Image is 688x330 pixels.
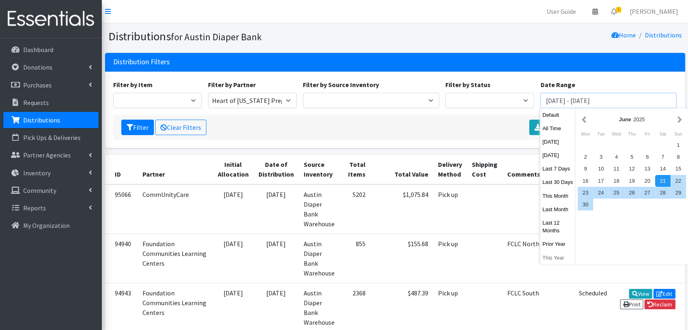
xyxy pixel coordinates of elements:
button: Filter [121,120,154,135]
th: Initial Allocation [213,155,254,184]
th: Total Items [340,155,370,184]
p: Purchases [23,81,52,89]
a: Distributions [3,112,99,128]
a: Reclaim [644,299,675,309]
th: Shipping Cost [467,155,502,184]
div: 28 [655,187,670,199]
div: 10 [593,163,609,175]
div: Saturday [655,129,670,139]
div: 17 [593,175,609,187]
button: Prior Year [540,238,576,250]
a: Edit [653,289,675,299]
a: View [629,289,652,299]
label: Filter by Status [445,80,491,90]
p: Requests [23,98,49,107]
a: User Guide [540,3,583,20]
div: 1 [670,139,686,151]
div: 24 [593,187,609,199]
div: Tuesday [593,129,609,139]
td: 95066 [105,184,138,234]
input: January 1, 2011 - December 31, 2011 [540,93,677,108]
div: 15 [670,163,686,175]
td: 855 [340,234,370,283]
div: 20 [640,175,655,187]
button: All Time [540,122,576,134]
a: Partner Agencies [3,147,99,163]
div: 21 [655,175,670,187]
th: Date of Distribution [254,155,299,184]
td: $155.68 [370,234,433,283]
td: 5202 [340,184,370,234]
td: Austin Diaper Bank Warehouse [299,184,340,234]
div: 11 [609,163,624,175]
a: Home [611,31,636,39]
div: 12 [624,163,640,175]
div: Thursday [624,129,640,139]
button: [DATE] [540,136,576,148]
button: Last 30 Days [540,176,576,188]
button: Default [540,109,576,121]
span: 2025 [633,116,644,122]
label: Filter by Partner [208,80,256,90]
a: Distributions [645,31,682,39]
td: [DATE] [254,234,299,283]
td: Austin Diaper Bank Warehouse [299,234,340,283]
div: 8 [670,151,686,163]
p: My Organization [23,221,70,229]
td: FCLC North [502,234,574,283]
div: 4 [609,151,624,163]
img: HumanEssentials [3,5,99,33]
a: My Organization [3,217,99,234]
label: Filter by Item [113,80,153,90]
div: 23 [578,187,593,199]
a: Clear Filters [155,120,206,135]
p: Inventory [23,169,50,177]
button: This Month [540,190,576,202]
button: [DATE] [540,149,576,161]
p: Partner Agencies [23,151,71,159]
a: Reports [3,200,99,216]
div: 16 [578,175,593,187]
a: Donations [3,59,99,75]
a: 1 [605,3,623,20]
button: Last Month [540,203,576,215]
p: Dashboard [23,46,53,54]
small: for Austin Diaper Bank [171,31,262,43]
a: Purchases [3,77,99,93]
div: 14 [655,163,670,175]
a: Community [3,182,99,199]
th: Total Value [370,155,433,184]
label: Filter by Source Inventory [303,80,379,90]
a: Requests [3,94,99,111]
strong: June [619,116,631,122]
td: CommUnityCare [138,184,213,234]
label: Date Range [540,80,575,90]
div: 6 [640,151,655,163]
td: $1,075.84 [370,184,433,234]
div: 29 [670,187,686,199]
p: Pick Ups & Deliveries [23,133,81,142]
button: Last 7 Days [540,163,576,175]
button: This Year [540,252,576,264]
a: Pick Ups & Deliveries [3,129,99,146]
div: 22 [670,175,686,187]
td: [DATE] [213,184,254,234]
th: Comments [502,155,574,184]
td: 94940 [105,234,138,283]
div: Friday [640,129,655,139]
div: 3 [593,151,609,163]
td: Pick up [433,184,467,234]
div: 27 [640,187,655,199]
th: Partner [138,155,213,184]
p: Community [23,186,56,195]
button: Last 12 Months [540,217,576,236]
th: Source Inventory [299,155,340,184]
th: ID [105,155,138,184]
td: [DATE] [213,234,254,283]
td: [DATE] [254,184,299,234]
a: Export Distributions [529,120,604,135]
div: 9 [578,163,593,175]
span: 1 [616,7,621,13]
div: 30 [578,199,593,210]
a: Dashboard [3,42,99,58]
